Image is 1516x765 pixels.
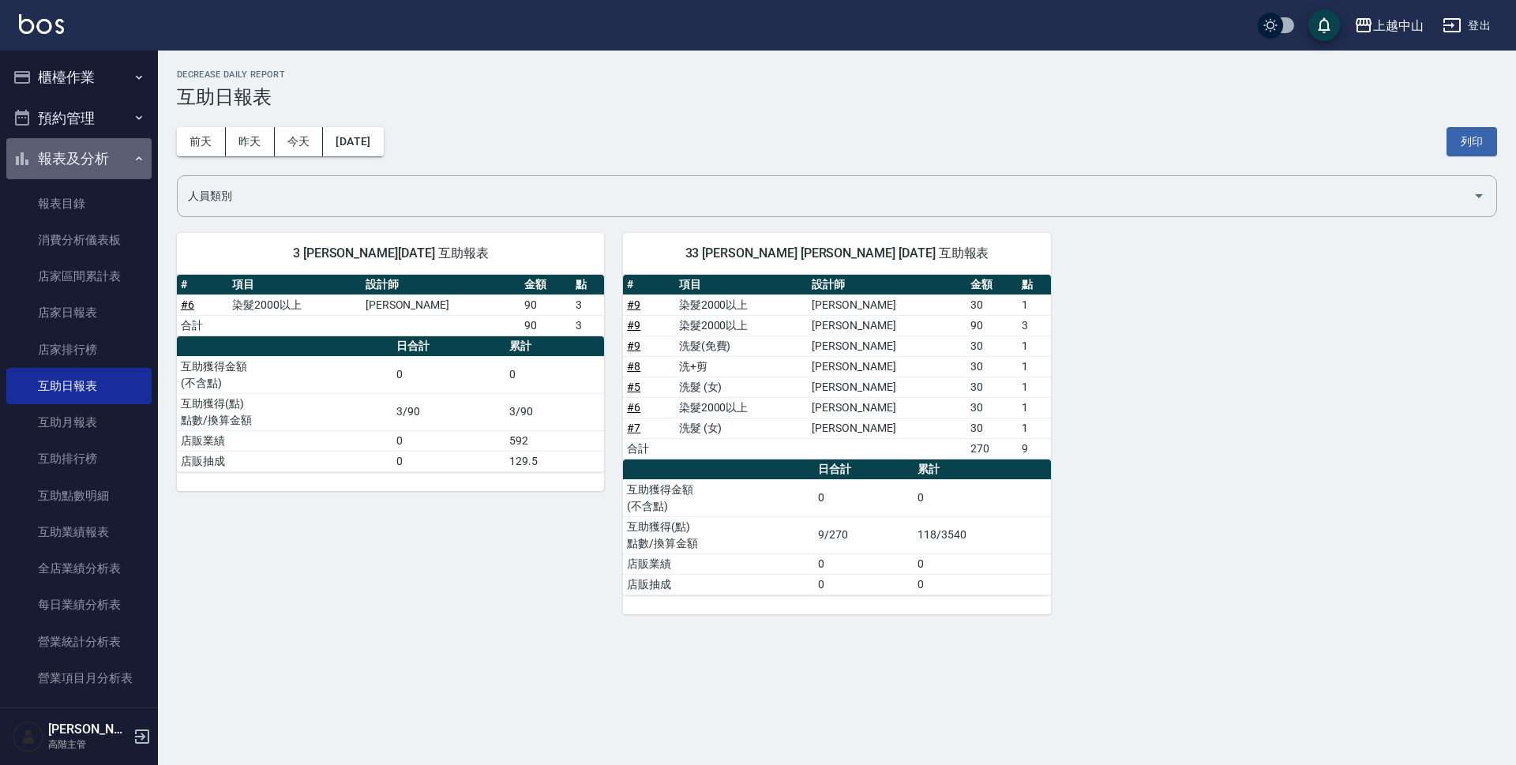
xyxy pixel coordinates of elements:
a: 店家日報表 [6,294,152,331]
button: 登出 [1436,11,1497,40]
a: #6 [181,298,194,311]
th: 設計師 [808,275,966,295]
th: 設計師 [362,275,520,295]
th: 日合計 [814,459,914,480]
td: 129.5 [505,451,605,471]
th: 累計 [505,336,605,357]
td: 30 [966,418,1018,438]
td: 合計 [177,315,228,336]
td: 270 [966,438,1018,459]
table: a dense table [623,459,1050,595]
a: 互助排行榜 [6,441,152,477]
td: [PERSON_NAME] [808,356,966,377]
div: 上越中山 [1373,16,1424,36]
td: [PERSON_NAME] [808,377,966,397]
td: 3/90 [392,393,505,430]
p: 高階主管 [48,737,129,752]
td: 1 [1018,418,1050,438]
h5: [PERSON_NAME] [48,722,129,737]
td: 0 [392,451,505,471]
td: 0 [814,553,914,574]
a: 營業項目月分析表 [6,660,152,696]
a: #8 [627,360,640,373]
td: 30 [966,294,1018,315]
td: [PERSON_NAME] [808,418,966,438]
td: 洗髮 (女) [675,418,808,438]
th: 金額 [966,275,1018,295]
a: 互助業績報表 [6,514,152,550]
a: 營業統計分析表 [6,624,152,660]
th: 日合計 [392,336,505,357]
th: 點 [572,275,604,295]
span: 33 [PERSON_NAME] [PERSON_NAME] [DATE] 互助報表 [642,246,1031,261]
td: 0 [814,574,914,594]
td: [PERSON_NAME] [808,294,966,315]
th: # [177,275,228,295]
td: 1 [1018,356,1050,377]
td: 店販抽成 [623,574,814,594]
td: 30 [966,336,1018,356]
a: #7 [627,422,640,434]
td: 3 [1018,315,1050,336]
img: Logo [19,14,64,34]
td: 3 [572,294,604,315]
button: 今天 [275,127,324,156]
td: 0 [392,430,505,451]
td: [PERSON_NAME] [808,336,966,356]
td: 互助獲得金額 (不含點) [177,356,392,393]
td: 0 [392,356,505,393]
td: 互助獲得(點) 點數/換算金額 [623,516,814,553]
a: #9 [627,339,640,352]
table: a dense table [623,275,1050,459]
td: 1 [1018,294,1050,315]
table: a dense table [177,336,604,472]
td: 0 [505,356,605,393]
button: 櫃檯作業 [6,57,152,98]
td: 90 [520,315,572,336]
td: 592 [505,430,605,451]
button: [DATE] [323,127,383,156]
a: #9 [627,298,640,311]
td: 互助獲得金額 (不含點) [623,479,814,516]
a: 店家排行榜 [6,332,152,368]
td: 30 [966,377,1018,397]
a: 店家區間累計表 [6,258,152,294]
td: 1 [1018,377,1050,397]
a: #6 [627,401,640,414]
td: 0 [914,479,1051,516]
td: [PERSON_NAME] [808,397,966,418]
a: 設計師業績表 [6,696,152,733]
h2: Decrease Daily Report [177,69,1497,80]
td: 0 [814,479,914,516]
th: 金額 [520,275,572,295]
td: 染髮2000以上 [675,294,808,315]
a: 每日業績分析表 [6,587,152,623]
img: Person [13,721,44,752]
td: 店販抽成 [177,451,392,471]
td: 30 [966,397,1018,418]
button: 預約管理 [6,98,152,139]
a: 互助點數明細 [6,478,152,514]
th: 項目 [228,275,361,295]
td: 30 [966,356,1018,377]
td: 店販業績 [177,430,392,451]
td: 洗+剪 [675,356,808,377]
span: 3 [PERSON_NAME][DATE] 互助報表 [196,246,585,261]
button: Open [1466,183,1492,208]
td: 3 [572,315,604,336]
td: 90 [966,315,1018,336]
a: #5 [627,381,640,393]
input: 人員名稱 [184,182,1466,210]
button: 上越中山 [1348,9,1430,42]
td: 染髮2000以上 [228,294,361,315]
button: 前天 [177,127,226,156]
td: 9/270 [814,516,914,553]
td: 0 [914,553,1051,574]
td: 互助獲得(點) 點數/換算金額 [177,393,392,430]
a: 全店業績分析表 [6,550,152,587]
button: save [1308,9,1340,41]
h3: 互助日報表 [177,86,1497,108]
td: [PERSON_NAME] [808,315,966,336]
td: 店販業績 [623,553,814,574]
a: #9 [627,319,640,332]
